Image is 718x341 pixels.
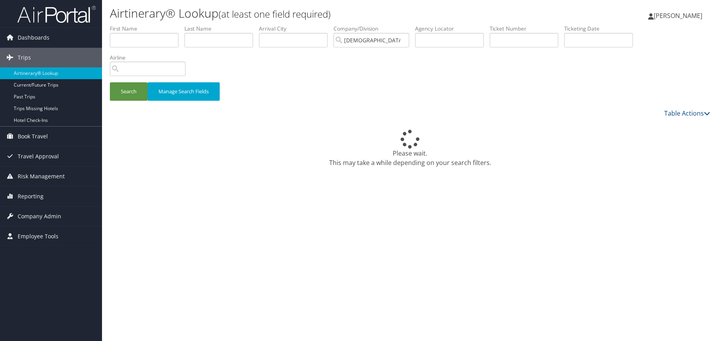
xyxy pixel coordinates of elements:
span: Company Admin [18,207,61,226]
label: First Name [110,25,184,33]
span: [PERSON_NAME] [654,11,702,20]
label: Company/Division [333,25,415,33]
label: Last Name [184,25,259,33]
span: Reporting [18,187,44,206]
span: Trips [18,48,31,67]
label: Ticket Number [490,25,564,33]
span: Dashboards [18,28,49,47]
h1: Airtinerary® Lookup [110,5,510,22]
small: (at least one field required) [219,7,331,20]
div: Please wait. This may take a while depending on your search filters. [110,130,710,167]
label: Agency Locator [415,25,490,33]
span: Book Travel [18,127,48,146]
label: Arrival City [259,25,333,33]
label: Ticketing Date [564,25,639,33]
img: airportal-logo.png [17,5,96,24]
span: Risk Management [18,167,65,186]
a: Table Actions [664,109,710,118]
span: Travel Approval [18,147,59,166]
button: Manage Search Fields [148,82,220,101]
span: Employee Tools [18,227,58,246]
a: [PERSON_NAME] [648,4,710,27]
button: Search [110,82,148,101]
label: Airline [110,54,191,62]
